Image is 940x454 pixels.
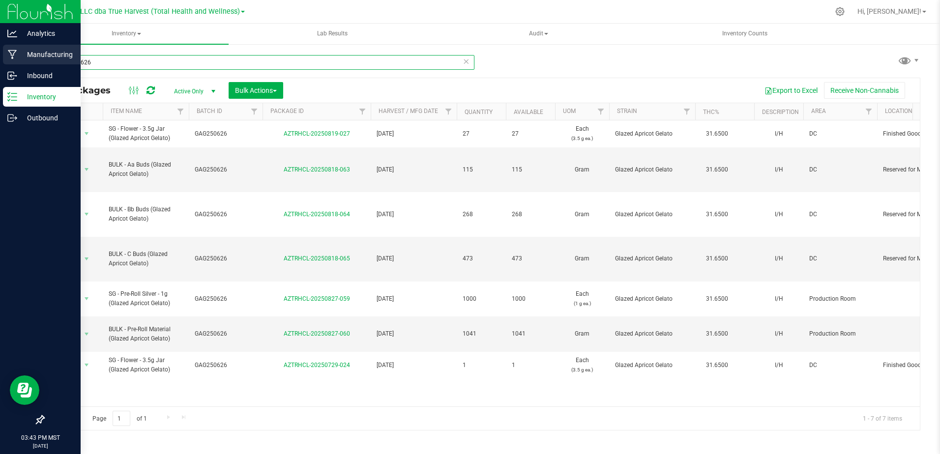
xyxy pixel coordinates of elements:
[709,29,781,38] span: Inventory Counts
[463,294,500,304] span: 1000
[437,24,641,44] span: Audit
[512,361,549,370] span: 1
[7,113,17,123] inline-svg: Outbound
[377,294,451,304] span: [DATE]
[17,70,76,82] p: Inbound
[512,210,549,219] span: 268
[512,165,549,174] span: 115
[113,411,130,426] input: 1
[81,327,93,341] span: select
[512,254,549,263] span: 473
[615,361,689,370] span: Glazed Apricot Gelato
[81,207,93,221] span: select
[809,294,871,304] span: Production Room
[195,210,257,219] span: GAG250626
[195,129,257,139] span: GAG250626
[109,250,183,268] span: BULK - C Buds (Glazed Apricot Gelato)
[463,254,500,263] span: 473
[760,209,797,220] div: I/H
[561,165,603,174] span: Gram
[760,253,797,264] div: I/H
[561,134,603,143] p: (3.5 g ea.)
[284,130,350,137] a: AZTRHCL-20250819-027
[51,85,120,96] span: All Packages
[701,327,733,341] span: 31.6500
[811,108,826,114] a: Area
[809,129,871,139] span: DC
[512,329,549,339] span: 1041
[109,356,183,374] span: SG - Flower - 3.5g Jar (Glazed Apricot Gelato)
[561,356,603,374] span: Each
[809,254,871,263] span: DC
[377,210,451,219] span: [DATE]
[377,165,451,174] span: [DATE]
[29,7,240,16] span: DXR FINANCE 4 LLC dba True Harvest (Total Health and Wellness)
[24,24,229,44] a: Inventory
[195,165,257,174] span: GAG250626
[512,129,549,139] span: 27
[17,28,76,39] p: Analytics
[284,295,350,302] a: AZTRHCL-20250827-059
[679,103,695,120] a: Filter
[195,361,257,370] span: GAG250626
[81,163,93,176] span: select
[758,82,824,99] button: Export to Excel
[4,442,76,450] p: [DATE]
[463,129,500,139] span: 27
[561,329,603,339] span: Gram
[229,82,283,99] button: Bulk Actions
[377,361,451,370] span: [DATE]
[834,7,846,16] div: Manage settings
[436,24,641,44] a: Audit
[441,103,457,120] a: Filter
[377,254,451,263] span: [DATE]
[809,361,871,370] span: DC
[195,254,257,263] span: GAG250626
[7,71,17,81] inline-svg: Inbound
[463,210,500,219] span: 268
[235,86,277,94] span: Bulk Actions
[760,164,797,175] div: I/H
[615,165,689,174] span: Glazed Apricot Gelato
[463,329,500,339] span: 1041
[514,109,543,115] a: Available
[284,255,350,262] a: AZTRHCL-20250818-065
[377,329,451,339] span: [DATE]
[284,362,350,369] a: AZTRHCL-20250729-024
[81,292,93,306] span: select
[81,358,93,372] span: select
[195,294,257,304] span: GAG250626
[195,329,257,339] span: GAG250626
[617,108,637,114] a: Strain
[379,108,438,114] a: Harvest / Mfg Date
[109,325,183,343] span: BULK - Pre-Roll Material (Glazed Apricot Gelato)
[17,91,76,103] p: Inventory
[615,210,689,219] span: Glazed Apricot Gelato
[855,411,910,426] span: 1 - 7 of 7 items
[10,375,39,405] iframe: Resource center
[642,24,847,44] a: Inventory Counts
[230,24,435,44] a: Lab Results
[284,166,350,173] a: AZTRHCL-20250818-063
[81,252,93,266] span: select
[809,165,871,174] span: DC
[17,112,76,124] p: Outbound
[284,211,350,218] a: AZTRHCL-20250818-064
[824,82,905,99] button: Receive Non-Cannabis
[7,28,17,38] inline-svg: Analytics
[760,360,797,371] div: I/H
[7,50,17,59] inline-svg: Manufacturing
[701,358,733,372] span: 31.6500
[760,328,797,340] div: I/H
[377,129,451,139] span: [DATE]
[463,55,470,68] span: Clear
[463,165,500,174] span: 115
[561,254,603,263] span: Gram
[284,330,350,337] a: AZTRHCL-20250827-060
[861,103,877,120] a: Filter
[173,103,189,120] a: Filter
[703,109,719,115] a: THC%
[701,252,733,266] span: 31.6500
[463,361,500,370] span: 1
[4,433,76,442] p: 03:43 PM MST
